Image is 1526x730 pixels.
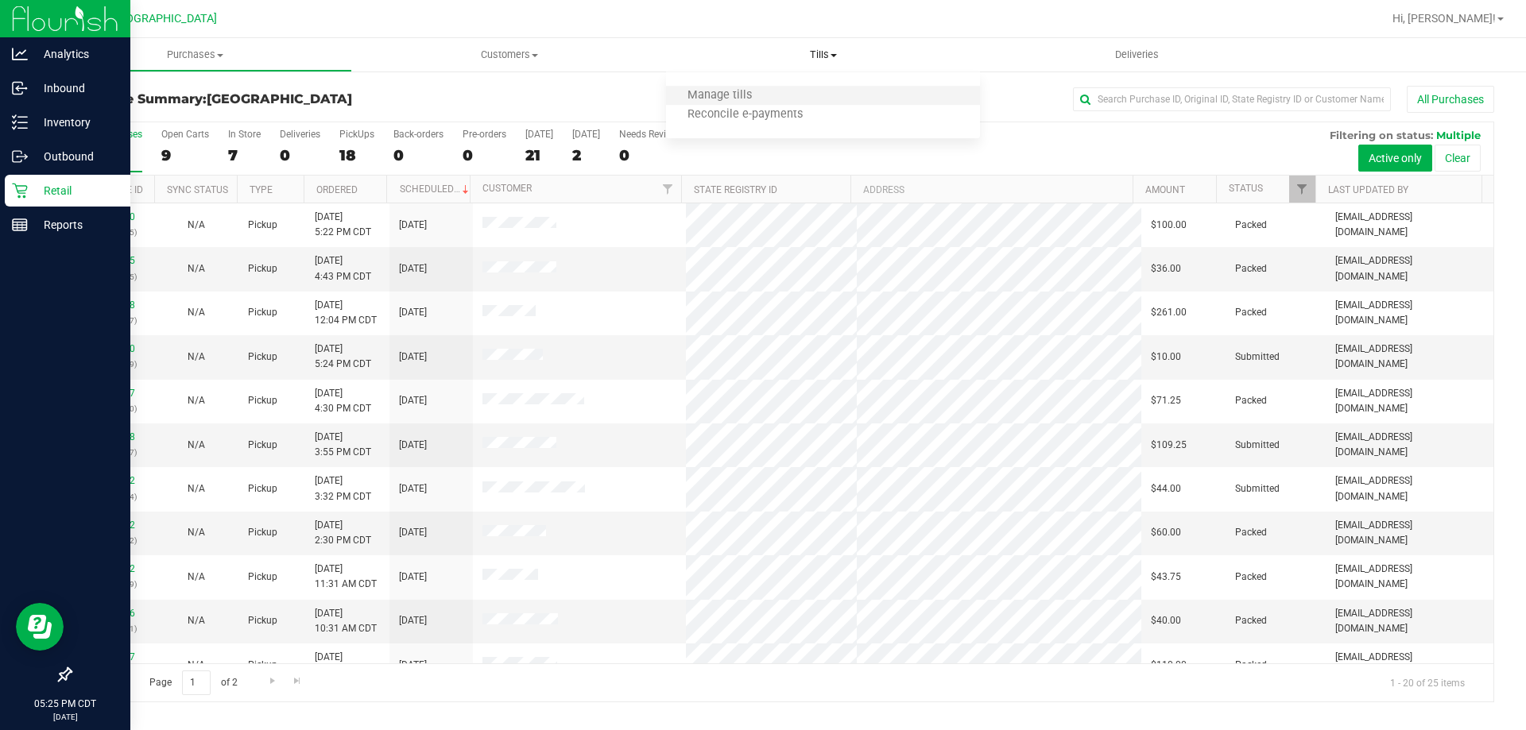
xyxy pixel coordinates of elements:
[1335,473,1484,504] span: [EMAIL_ADDRESS][DOMAIN_NAME]
[315,650,371,680] span: [DATE] 9:31 AM CDT
[91,475,135,486] a: 11995502
[399,305,427,320] span: [DATE]
[399,218,427,233] span: [DATE]
[1328,184,1408,195] a: Last Updated By
[188,307,205,318] span: Not Applicable
[666,108,824,122] span: Reconcile e-payments
[91,343,135,354] a: 11996300
[188,613,205,628] button: N/A
[666,48,980,62] span: Tills
[188,218,205,233] button: N/A
[280,146,320,164] div: 0
[91,255,135,266] a: 11995975
[399,658,427,673] span: [DATE]
[315,562,377,592] span: [DATE] 11:31 AM CDT
[393,146,443,164] div: 0
[91,651,135,662] a: 11992107
[39,48,351,62] span: Purchases
[482,183,532,194] a: Customer
[1229,183,1263,194] a: Status
[850,176,1133,203] th: Address
[1235,658,1267,673] span: Packed
[315,210,371,240] span: [DATE] 5:22 PM CDT
[316,184,358,195] a: Ordered
[188,439,205,450] span: Not Applicable
[1151,481,1181,496] span: $44.00
[315,606,377,636] span: [DATE] 10:31 AM CDT
[161,146,209,164] div: 9
[248,481,277,496] span: Pickup
[91,211,135,222] a: 11996180
[1151,350,1181,365] span: $10.00
[70,92,544,106] h3: Purchase Summary:
[188,261,205,276] button: N/A
[182,670,211,695] input: 1
[228,146,261,164] div: 7
[188,615,205,626] span: Not Applicable
[12,46,28,62] inline-svg: Analytics
[315,253,371,284] span: [DATE] 4:43 PM CDT
[248,218,277,233] span: Pickup
[315,518,371,548] span: [DATE] 2:30 PM CDT
[463,146,506,164] div: 0
[339,129,374,140] div: PickUps
[167,184,228,195] a: Sync Status
[188,438,205,453] button: N/A
[188,351,205,362] span: Not Applicable
[12,114,28,130] inline-svg: Inventory
[399,613,427,628] span: [DATE]
[7,697,123,711] p: 05:25 PM CDT
[525,146,553,164] div: 21
[248,658,277,673] span: Pickup
[248,350,277,365] span: Pickup
[399,481,427,496] span: [DATE]
[1235,305,1267,320] span: Packed
[248,438,277,453] span: Pickup
[1335,430,1484,460] span: [EMAIL_ADDRESS][DOMAIN_NAME]
[666,89,773,102] span: Manage tills
[248,261,277,276] span: Pickup
[1330,129,1433,141] span: Filtering on status:
[525,129,553,140] div: [DATE]
[1151,261,1181,276] span: $36.00
[1335,253,1484,284] span: [EMAIL_ADDRESS][DOMAIN_NAME]
[1151,570,1181,585] span: $43.75
[1289,176,1315,203] a: Filter
[1392,12,1496,25] span: Hi, [PERSON_NAME]!
[261,670,284,692] a: Go to the next page
[188,305,205,320] button: N/A
[1335,650,1484,680] span: [EMAIL_ADDRESS][DOMAIN_NAME]
[12,183,28,199] inline-svg: Retail
[1235,261,1267,276] span: Packed
[1335,298,1484,328] span: [EMAIL_ADDRESS][DOMAIN_NAME]
[1377,670,1478,694] span: 1 - 20 of 25 items
[12,149,28,164] inline-svg: Outbound
[694,184,777,195] a: State Registry ID
[1335,386,1484,416] span: [EMAIL_ADDRESS][DOMAIN_NAME]
[91,608,135,619] a: 11992666
[1151,658,1187,673] span: $110.00
[248,525,277,540] span: Pickup
[1235,218,1267,233] span: Packed
[91,388,135,399] a: 11995707
[188,393,205,408] button: N/A
[1235,438,1280,453] span: Submitted
[1151,305,1187,320] span: $261.00
[619,129,678,140] div: Needs Review
[188,658,205,673] button: N/A
[188,263,205,274] span: Not Applicable
[28,79,123,98] p: Inbound
[339,146,374,164] div: 18
[12,80,28,96] inline-svg: Inbound
[248,393,277,408] span: Pickup
[280,129,320,140] div: Deliveries
[399,525,427,540] span: [DATE]
[1073,87,1391,111] input: Search Purchase ID, Original ID, State Registry ID or Customer Name...
[399,350,427,365] span: [DATE]
[572,146,600,164] div: 2
[91,431,135,442] a: 11995658
[463,129,506,140] div: Pre-orders
[399,261,427,276] span: [DATE]
[980,38,1294,71] a: Deliveries
[28,181,123,200] p: Retail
